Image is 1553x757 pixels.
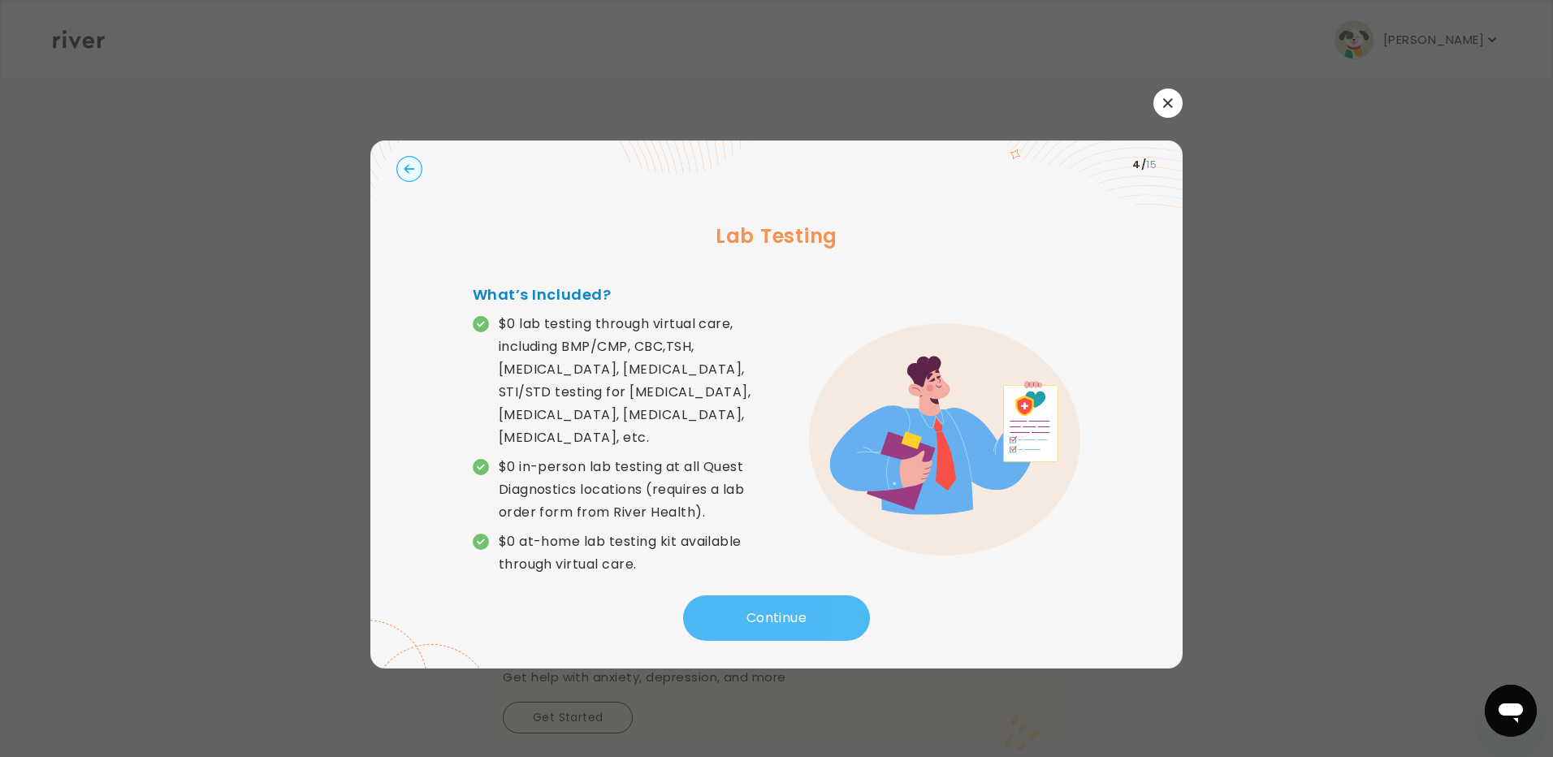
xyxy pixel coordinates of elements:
img: error graphic [809,323,1080,556]
p: $0 lab testing through virtual care, including BMP/CMP, CBC,TSH, [MEDICAL_DATA], [MEDICAL_DATA], ... [499,313,776,449]
iframe: Button to launch messaging window, conversation in progress [1485,685,1537,737]
p: $0 at-home lab testing kit available through virtual care. [499,530,776,576]
button: Continue [683,595,870,641]
h3: Lab Testing [396,222,1157,251]
h4: What’s Included? [473,283,776,306]
p: $0 in-person lab testing at all Quest Diagnostics locations (requires a lab order form from River... [499,456,776,524]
